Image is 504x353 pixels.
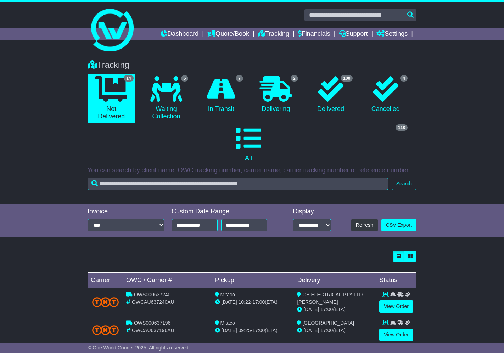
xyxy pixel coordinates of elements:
p: You can search by client name, OWC tracking number, carrier name, carrier tracking number or refe... [88,167,416,174]
span: 17:00 [320,327,333,333]
a: 14 Not Delivered [88,74,135,123]
span: [DATE] [303,327,319,333]
span: OWS000637196 [134,320,171,326]
span: [DATE] [303,307,319,312]
span: Mitaco [220,292,235,297]
a: CSV Export [381,219,416,231]
td: Status [376,272,416,288]
a: 5 Waiting Collection [142,74,190,123]
a: 100 Delivered [307,74,355,116]
span: [DATE] [222,299,237,305]
td: Pickup [212,272,294,288]
td: Carrier [88,272,123,288]
span: OWCAU637240AU [132,299,174,305]
span: 100 [341,75,353,82]
span: 2 [291,75,298,82]
a: Dashboard [161,28,198,40]
div: Custom Date Range [172,208,276,215]
a: Quote/Book [207,28,249,40]
a: Financials [298,28,330,40]
a: View Order [379,329,413,341]
a: Support [339,28,368,40]
a: View Order [379,300,413,313]
a: 7 In Transit [197,74,245,116]
span: 10:22 [239,299,251,305]
a: Tracking [258,28,289,40]
span: 09:25 [239,327,251,333]
span: 5 [181,75,189,82]
span: 14 [124,75,133,82]
div: Invoice [88,208,164,215]
button: Refresh [351,219,378,231]
span: Mitaco [220,320,235,326]
a: 4 Cancelled [362,74,409,116]
div: (ETA) [297,327,373,334]
span: © One World Courier 2025. All rights reserved. [88,345,190,351]
span: 17:00 [320,307,333,312]
span: OWS000637240 [134,292,171,297]
div: - (ETA) [215,298,291,306]
img: TNT_Domestic.png [92,297,119,307]
img: TNT_Domestic.png [92,325,119,335]
button: Search [392,178,416,190]
span: [GEOGRAPHIC_DATA] [302,320,354,326]
span: GB ELECTRICAL PTY LTD [PERSON_NAME] [297,292,363,305]
span: OWCAU637196AU [132,327,174,333]
td: Delivery [294,272,376,288]
a: Settings [376,28,408,40]
div: Tracking [84,60,420,70]
span: 7 [236,75,243,82]
span: 4 [400,75,408,82]
div: - (ETA) [215,327,291,334]
td: OWC / Carrier # [123,272,212,288]
a: 2 Delivering [252,74,300,116]
span: 17:00 [252,327,265,333]
div: (ETA) [297,306,373,313]
span: 17:00 [252,299,265,305]
a: 118 All [88,123,409,165]
span: 118 [396,124,408,131]
div: Display [293,208,331,215]
span: [DATE] [222,327,237,333]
